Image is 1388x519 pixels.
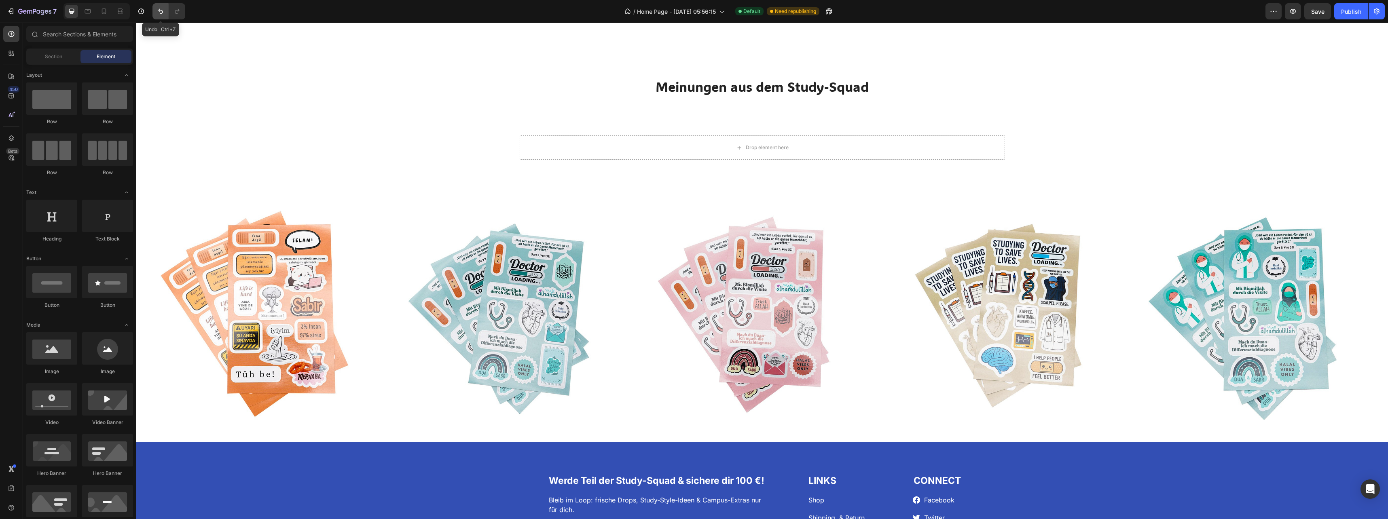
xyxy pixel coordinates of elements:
[672,473,688,481] a: Shop
[120,319,133,331] span: Toggle open
[97,53,115,60] span: Element
[637,7,716,16] span: Home Page - [DATE] 05:56:15
[152,3,185,19] div: Undo/Redo
[3,3,60,19] button: 7
[1334,3,1368,19] button: Publish
[26,72,42,79] span: Layout
[26,169,77,176] div: Row
[82,235,133,243] div: Text Block
[45,53,62,60] span: Section
[750,169,996,415] img: Alt Image
[1341,7,1361,16] div: Publish
[26,255,41,262] span: Button
[500,169,746,415] img: Alt Image
[383,55,869,74] h2: Meinungen aus dem Study-Squad
[82,419,133,426] div: Video Banner
[120,186,133,199] span: Toggle open
[1000,169,1246,415] img: Alt Image
[8,86,19,93] div: 450
[413,473,631,492] p: Bleib im Loop: frische Drops, Study-Style-Ideen & Campus-Extras nur für dich.
[672,491,728,499] a: Shipping & Return
[82,470,133,477] div: Hero Banner
[120,252,133,265] span: Toggle open
[1360,479,1380,499] div: Open Intercom Messenger
[26,470,77,477] div: Hero Banner
[26,368,77,375] div: Image
[26,321,40,329] span: Media
[633,7,635,16] span: /
[26,235,77,243] div: Heading
[26,419,77,426] div: Video
[136,23,1388,519] iframe: Design area
[788,491,808,499] a: Twitter
[6,148,19,154] div: Beta
[26,118,77,125] div: Row
[775,8,816,15] span: Need republishing
[82,169,133,176] div: Row
[777,452,868,464] p: CONNECT
[1304,3,1331,19] button: Save
[53,6,57,16] p: 7
[26,302,77,309] div: Button
[26,189,36,196] span: Text
[788,473,818,481] a: Facebook
[412,451,631,465] h2: Werde Teil der Study-Squad & sichere dir 100 €!
[82,118,133,125] div: Row
[1311,8,1325,15] span: Save
[26,26,133,42] input: Search Sections & Elements
[672,452,763,464] p: LINKS
[609,122,652,128] div: Drop element here
[82,302,133,309] div: Button
[743,8,760,15] span: Default
[82,368,133,375] div: Image
[120,69,133,82] span: Toggle open
[250,169,496,415] img: Alt Image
